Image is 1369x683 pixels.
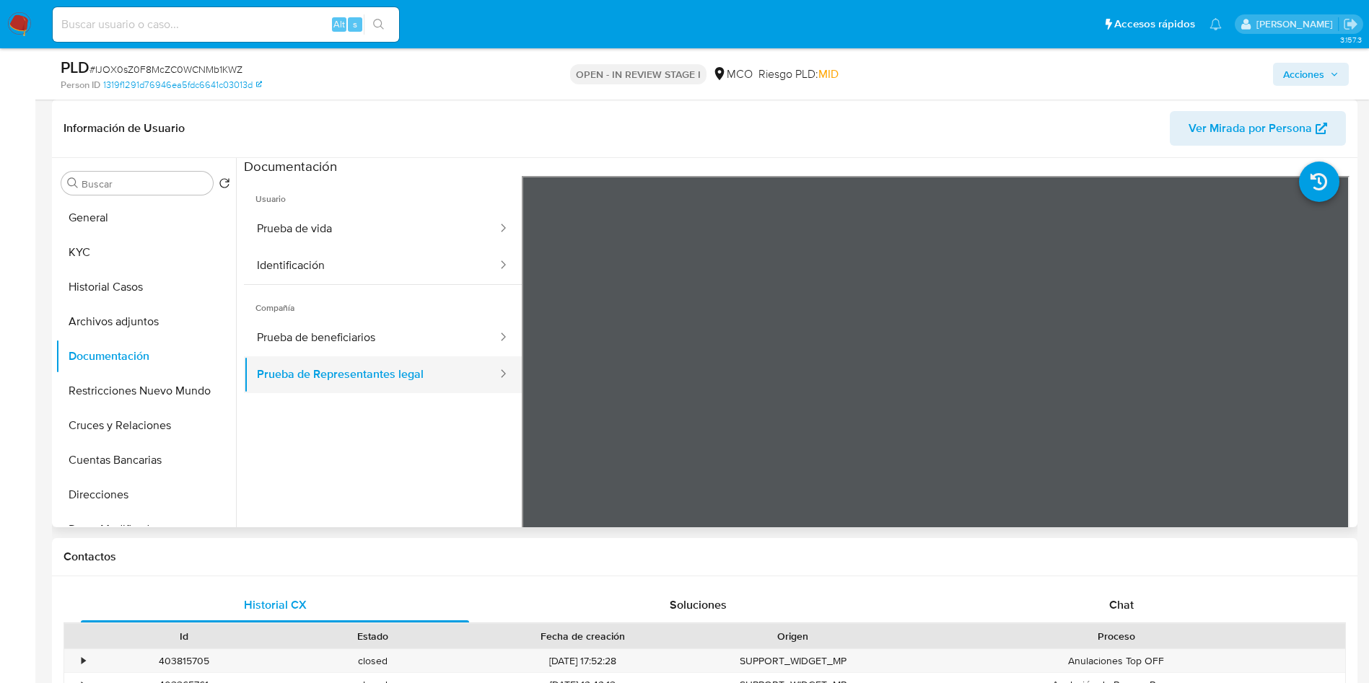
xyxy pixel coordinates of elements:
[818,66,839,82] span: MID
[758,66,839,82] span: Riesgo PLD:
[56,339,236,374] button: Documentación
[670,596,727,613] span: Soluciones
[64,550,1346,564] h1: Contactos
[53,15,399,34] input: Buscar usuario o caso...
[56,374,236,408] button: Restricciones Nuevo Mundo
[1114,17,1195,32] span: Accesos rápidos
[103,79,262,92] a: 1319f1291d76946ea5fdc6641c03013d
[61,56,89,79] b: PLD
[1273,63,1349,86] button: Acciones
[570,64,707,84] p: OPEN - IN REVIEW STAGE I
[279,649,468,673] div: closed
[1340,34,1362,45] span: 3.157.3
[56,304,236,339] button: Archivos adjuntos
[100,629,268,643] div: Id
[244,596,307,613] span: Historial CX
[219,177,230,193] button: Volver al orden por defecto
[56,201,236,235] button: General
[82,654,85,668] div: •
[898,629,1335,643] div: Proceso
[64,121,185,136] h1: Información de Usuario
[56,512,236,547] button: Datos Modificados
[1189,111,1312,146] span: Ver Mirada por Persona
[478,629,688,643] div: Fecha de creación
[333,17,345,31] span: Alt
[89,62,242,76] span: # IJOX0sZ0F8McZC0WCNMb1KWZ
[1256,17,1338,31] p: damian.rodriguez@mercadolibre.com
[888,649,1345,673] div: Anulaciones Top OFF
[67,177,79,189] button: Buscar
[1210,18,1222,30] a: Notificaciones
[56,408,236,443] button: Cruces y Relaciones
[712,66,753,82] div: MCO
[1283,63,1324,86] span: Acciones
[468,649,699,673] div: [DATE] 17:52:28
[353,17,357,31] span: s
[1170,111,1346,146] button: Ver Mirada por Persona
[82,177,207,190] input: Buscar
[61,79,100,92] b: Person ID
[289,629,458,643] div: Estado
[364,14,393,35] button: search-icon
[1343,17,1358,32] a: Salir
[709,629,878,643] div: Origen
[1109,596,1134,613] span: Chat
[56,270,236,304] button: Historial Casos
[56,235,236,270] button: KYC
[56,443,236,477] button: Cuentas Bancarias
[56,477,236,512] button: Direcciones
[89,649,279,673] div: 403815705
[699,649,888,673] div: SUPPORT_WIDGET_MP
